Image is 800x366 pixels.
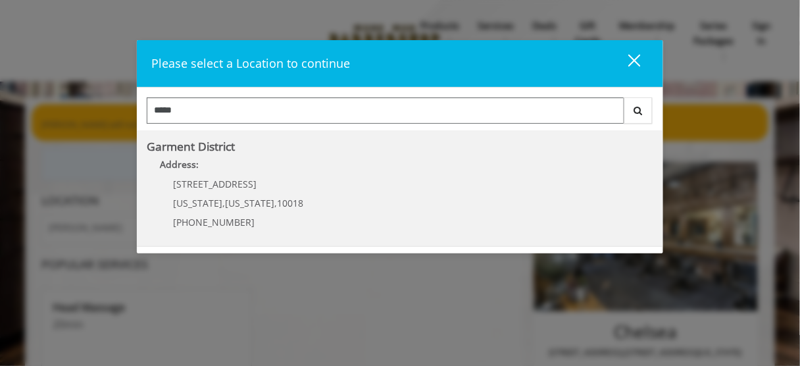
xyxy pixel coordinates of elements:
[631,106,646,115] i: Search button
[613,53,639,73] div: close dialog
[147,97,624,124] input: Search Center
[160,158,199,170] b: Address:
[277,197,303,209] span: 10018
[147,138,235,154] b: Garment District
[222,197,225,209] span: ,
[147,97,653,130] div: Center Select
[173,178,257,190] span: [STREET_ADDRESS]
[274,197,277,209] span: ,
[173,197,222,209] span: [US_STATE]
[225,197,274,209] span: [US_STATE]
[151,55,350,71] span: Please select a Location to continue
[604,50,649,77] button: close dialog
[173,216,255,228] span: [PHONE_NUMBER]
